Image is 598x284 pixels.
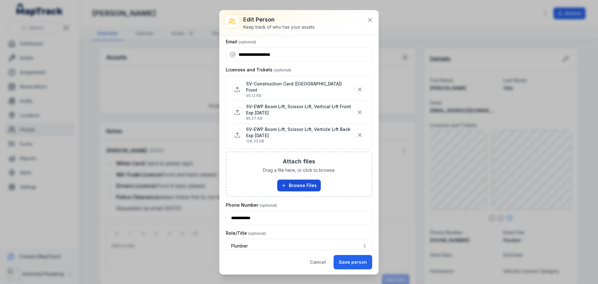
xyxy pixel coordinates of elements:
p: SV-Construction Card ([GEOGRAPHIC_DATA]) Front [246,81,354,93]
button: Save person [334,255,372,269]
p: 85.27 KB [246,116,354,121]
label: Role/Title [226,230,266,236]
p: 95.13 KB [246,93,354,98]
h3: Attach files [283,157,315,166]
span: Drag a file here, or click to browse. [263,167,335,173]
label: Email [226,39,256,45]
p: SV-EWP Boom Lift, Scissor Lift, Verticle Lift Back Exp [DATE] [246,126,354,139]
label: Licenses and Tickets [226,67,291,73]
p: 128.33 KB [246,139,354,144]
p: SV-EWP Boom Lift, Scissor Lift, Vertical Lift Front Exp [DATE] [246,103,354,116]
div: Keep track of who has your assets. [243,24,316,30]
label: Phone Number [226,202,277,208]
h3: Edit person [243,15,316,24]
button: Browse Files [277,180,321,191]
button: Plumber [226,239,372,253]
button: Cancel [305,255,331,269]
